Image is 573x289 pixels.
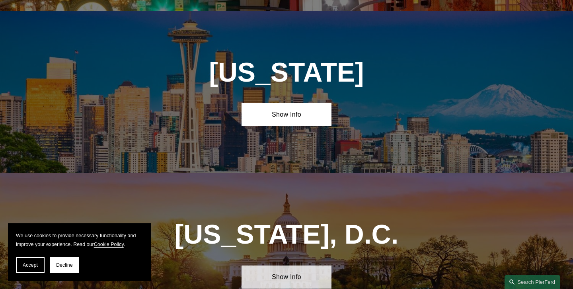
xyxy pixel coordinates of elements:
section: Cookie banner [8,223,151,281]
button: Accept [16,257,45,273]
a: Search this site [505,275,560,289]
p: We use cookies to provide necessary functionality and improve your experience. Read our . [16,231,143,249]
span: Decline [56,262,73,268]
a: Cookie Policy [94,242,124,247]
h1: [US_STATE], D.C. [152,219,421,250]
a: Show Info [242,266,331,289]
h1: [US_STATE] [197,57,376,88]
span: Accept [23,262,38,268]
button: Decline [50,257,79,273]
a: Show Info [242,103,331,126]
